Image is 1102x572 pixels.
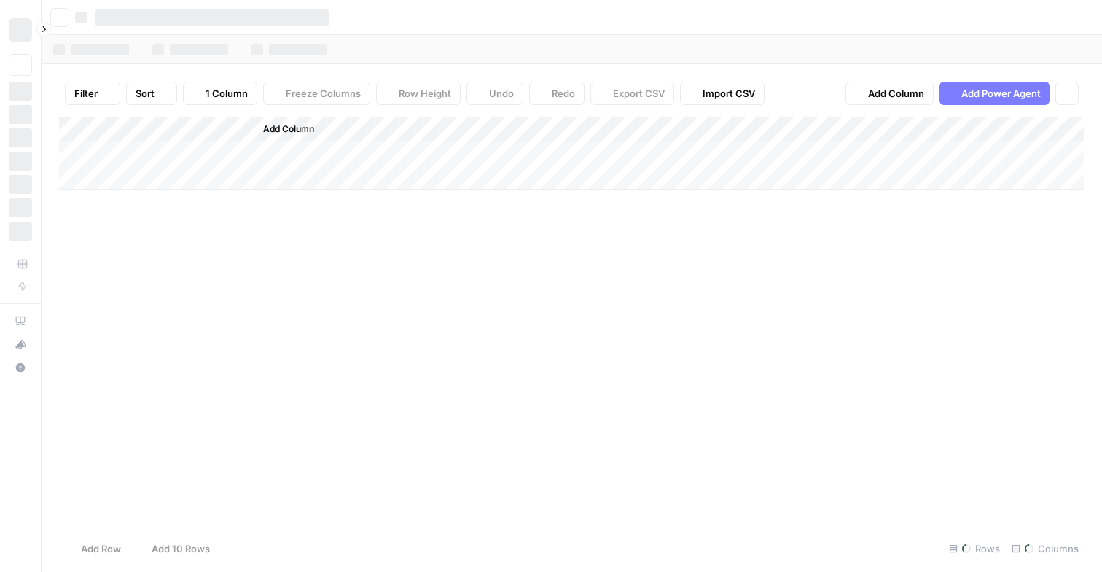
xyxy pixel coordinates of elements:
[529,82,585,105] button: Redo
[961,86,1041,101] span: Add Power Agent
[1006,537,1085,560] div: Columns
[845,82,934,105] button: Add Column
[376,82,461,105] button: Row Height
[466,82,523,105] button: Undo
[9,333,32,356] button: What's new?
[399,86,451,101] span: Row Height
[868,86,924,101] span: Add Column
[206,86,248,101] span: 1 Column
[126,82,177,105] button: Sort
[286,86,361,101] span: Freeze Columns
[74,86,98,101] span: Filter
[65,82,120,105] button: Filter
[263,82,370,105] button: Freeze Columns
[152,541,210,556] span: Add 10 Rows
[943,537,1006,560] div: Rows
[703,86,755,101] span: Import CSV
[939,82,1050,105] button: Add Power Agent
[613,86,665,101] span: Export CSV
[136,86,155,101] span: Sort
[81,541,121,556] span: Add Row
[183,82,257,105] button: 1 Column
[59,537,130,560] button: Add Row
[590,82,674,105] button: Export CSV
[9,309,32,333] a: AirOps Academy
[680,82,765,105] button: Import CSV
[489,86,514,101] span: Undo
[9,333,31,355] div: What's new?
[263,123,314,136] span: Add Column
[552,86,575,101] span: Redo
[244,120,320,139] button: Add Column
[9,356,32,379] button: Help + Support
[130,537,219,560] button: Add 10 Rows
